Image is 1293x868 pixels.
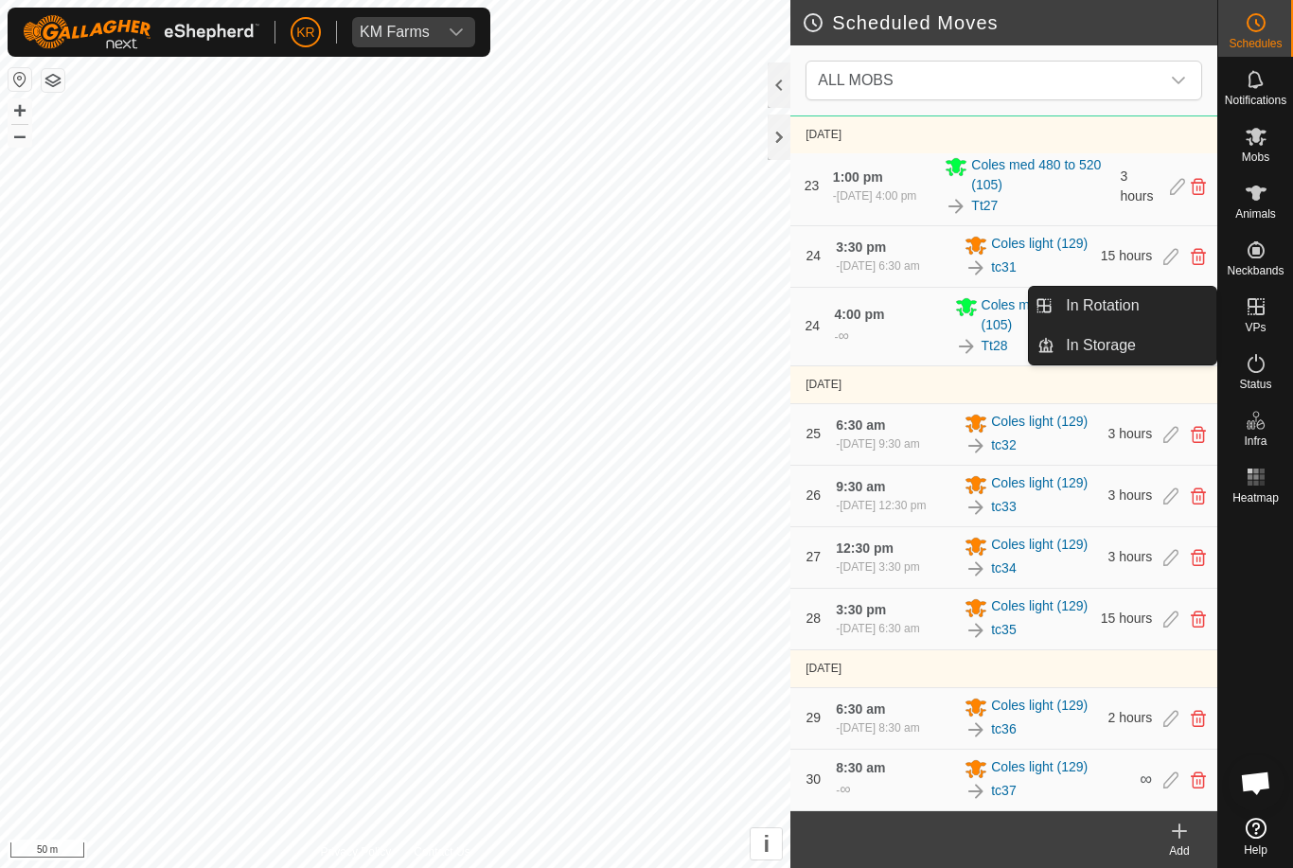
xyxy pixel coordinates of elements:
span: Status [1239,379,1271,390]
a: tc35 [991,620,1016,640]
span: [DATE] 3:30 pm [840,560,919,574]
img: To [945,195,967,218]
span: 15 hours [1101,248,1152,263]
div: - [836,497,926,514]
button: Map Layers [42,69,64,92]
div: KM Farms [360,25,430,40]
span: KR [296,23,314,43]
span: 12:30 pm [836,540,894,556]
span: Infra [1244,435,1266,447]
span: 3 hours [1120,168,1153,204]
img: To [965,718,987,741]
a: Tt28 [982,336,1008,356]
span: Coles light (129) [991,473,1088,496]
div: - [836,719,919,736]
span: [DATE] 9:30 am [840,437,919,451]
span: Coles light (129) [991,696,1088,718]
div: Open chat [1228,754,1284,811]
a: tc36 [991,719,1016,739]
span: [DATE] 8:30 am [840,721,919,735]
h2: Scheduled Moves [802,11,1217,34]
img: To [965,434,987,457]
a: In Storage [1054,327,1216,364]
span: In Storage [1066,334,1136,357]
span: Coles med 480 to 520 (105) [971,155,1108,195]
a: Contact Us [414,843,469,860]
img: To [955,335,978,358]
span: Heatmap [1232,492,1279,504]
span: 25 [806,426,821,441]
span: Help [1244,844,1267,856]
button: – [9,124,31,147]
div: - [836,620,919,637]
div: Add [1142,842,1217,859]
img: Gallagher Logo [23,15,259,49]
span: i [763,831,770,857]
span: 3 hours [1108,426,1153,441]
span: 1:00 pm [833,169,883,185]
span: ∞ [1140,770,1152,788]
span: 2 hours [1108,710,1153,725]
div: - [836,558,919,576]
span: Coles med 480 to 520 (105) [982,295,1132,335]
span: 3 hours [1108,487,1153,503]
span: 6:30 am [836,417,885,433]
div: - [836,257,919,275]
a: tc37 [991,781,1016,801]
img: To [965,496,987,519]
div: - [836,778,850,801]
span: 24 [806,248,821,263]
img: To [965,558,987,580]
span: 3:30 pm [836,602,886,617]
span: [DATE] [806,662,841,675]
a: tc32 [991,435,1016,455]
span: ALL MOBS [818,72,893,88]
span: 24 [806,318,821,333]
span: 28 [806,611,821,626]
div: - [835,325,849,347]
li: In Storage [1029,327,1216,364]
span: ∞ [840,781,850,797]
div: dropdown trigger [1160,62,1197,99]
a: In Rotation [1054,287,1216,325]
span: [DATE] 12:30 pm [840,499,926,512]
button: i [751,828,782,859]
span: Mobs [1242,151,1269,163]
li: In Rotation [1029,287,1216,325]
img: To [965,257,987,279]
span: 30 [806,771,821,787]
span: [DATE] 4:00 pm [837,189,916,203]
span: 3:30 pm [836,239,886,255]
span: ∞ [839,328,849,344]
span: 4:00 pm [835,307,885,322]
span: 23 [805,178,820,193]
span: Coles light (129) [991,596,1088,619]
img: To [965,780,987,803]
span: KM Farms [352,17,437,47]
span: 6:30 am [836,701,885,717]
div: - [836,435,919,452]
span: 15 hours [1101,611,1152,626]
span: 8:30 am [836,760,885,775]
a: Help [1218,810,1293,863]
span: Coles light (129) [991,535,1088,558]
span: 26 [806,487,821,503]
span: Coles light (129) [991,412,1088,434]
a: Privacy Policy [321,843,392,860]
span: [DATE] [806,128,841,141]
span: [DATE] 6:30 am [840,622,919,635]
a: tc33 [991,497,1016,517]
span: Animals [1235,208,1276,220]
a: Tt27 [971,196,998,216]
span: [DATE] 6:30 am [840,259,919,273]
span: Notifications [1225,95,1286,106]
span: In Rotation [1066,294,1139,317]
span: 3 hours [1108,549,1153,564]
span: [DATE] [806,378,841,391]
span: Coles light (129) [991,234,1088,257]
span: VPs [1245,322,1266,333]
span: Schedules [1229,38,1282,49]
span: Neckbands [1227,265,1284,276]
div: - [833,187,916,204]
button: Reset Map [9,68,31,91]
